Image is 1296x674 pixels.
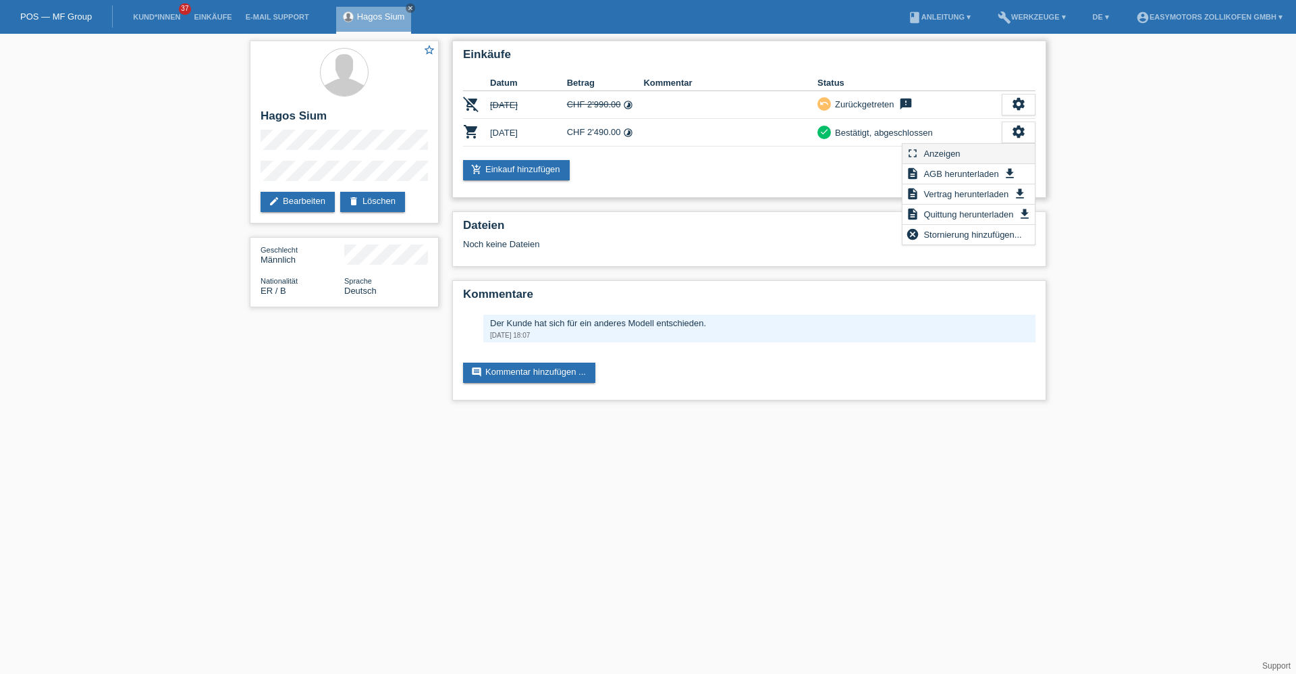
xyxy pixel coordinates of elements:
span: Nationalität [261,277,298,285]
td: [DATE] [490,119,567,147]
a: E-Mail Support [239,13,316,21]
h2: Einkäufe [463,48,1035,68]
th: Datum [490,75,567,91]
a: POS — MF Group [20,11,92,22]
th: Status [817,75,1002,91]
a: add_shopping_cartEinkauf hinzufügen [463,160,570,180]
i: POSP00024743 [463,96,479,112]
i: build [998,11,1011,24]
a: Support [1262,661,1291,671]
i: account_circle [1136,11,1150,24]
span: Sprache [344,277,372,285]
span: AGB herunterladen [921,165,1000,182]
td: CHF 2'990.00 [567,91,644,119]
th: Betrag [567,75,644,91]
div: Zurückgetreten [831,97,894,111]
i: undo [819,99,829,108]
a: commentKommentar hinzufügen ... [463,363,595,383]
span: Eritrea / B / 05.12.2012 [261,286,286,296]
i: star_border [423,44,435,56]
div: [DATE] 18:07 [490,332,1029,339]
h2: Dateien [463,219,1035,239]
span: Anzeigen [921,145,962,161]
i: description [906,187,919,201]
i: description [906,167,919,180]
td: [DATE] [490,91,567,119]
span: Vertrag herunterladen [921,186,1010,202]
i: settings [1011,124,1026,139]
div: Noch keine Dateien [463,239,875,249]
td: CHF 2'490.00 [567,119,644,147]
a: buildWerkzeuge ▾ [991,13,1073,21]
a: DE ▾ [1086,13,1116,21]
span: 37 [179,3,191,15]
i: feedback [898,97,914,111]
span: Geschlecht [261,246,298,254]
a: account_circleEasymotors Zollikofen GmbH ▾ [1129,13,1289,21]
i: add_shopping_cart [471,164,482,175]
i: Fixe Raten (24 Raten) [623,128,633,138]
a: editBearbeiten [261,192,335,212]
a: Einkäufe [187,13,238,21]
div: Der Kunde hat sich für ein anderes Modell entschieden. [490,318,1029,328]
h2: Kommentare [463,288,1035,308]
i: comment [471,367,482,378]
a: deleteLöschen [340,192,405,212]
i: get_app [1013,187,1027,201]
span: Deutsch [344,286,377,296]
i: POSP00024766 [463,124,479,140]
i: get_app [1003,167,1017,180]
a: close [406,3,415,13]
div: Männlich [261,244,344,265]
i: fullscreen [906,147,919,160]
i: check [819,127,829,136]
i: book [908,11,921,24]
i: Fixe Raten (24 Raten) [623,100,633,110]
a: star_border [423,44,435,58]
div: Bestätigt, abgeschlossen [831,126,933,140]
a: Kund*innen [126,13,187,21]
h2: Hagos Sium [261,109,428,130]
a: bookAnleitung ▾ [901,13,977,21]
i: settings [1011,97,1026,111]
i: edit [269,196,279,207]
i: delete [348,196,359,207]
th: Kommentar [643,75,817,91]
i: close [407,5,414,11]
a: Hagos Sium [357,11,405,22]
